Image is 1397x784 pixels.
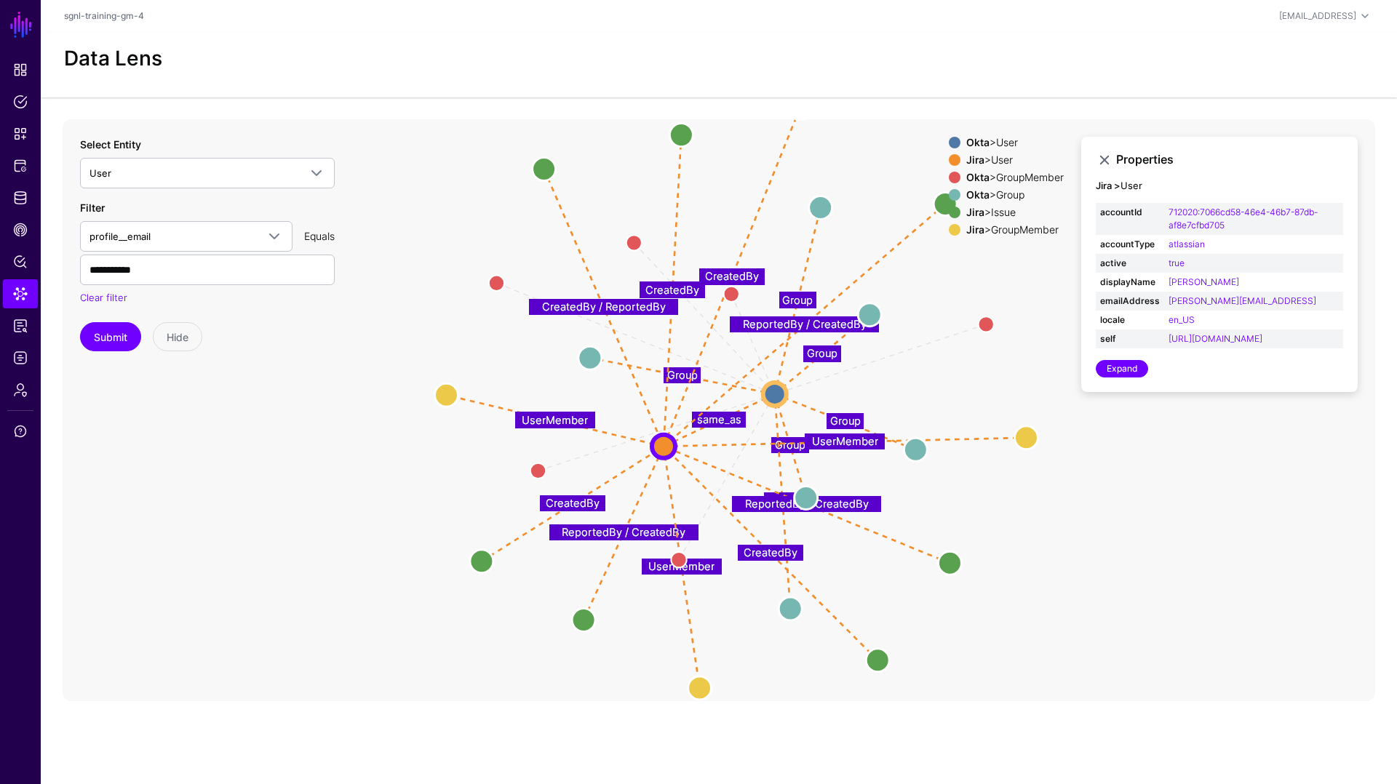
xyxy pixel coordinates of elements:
strong: emailAddress [1100,295,1160,308]
strong: Okta [966,188,990,201]
text: CreatedBy / ReportedBy [542,300,666,313]
label: Select Entity [80,137,141,152]
text: Group [667,369,698,382]
text: CreatedBy [744,545,797,559]
a: Policy Lens [3,247,38,276]
span: Admin [13,383,28,397]
span: CAEP Hub [13,223,28,237]
h3: Properties [1116,153,1343,167]
a: atlassian [1169,239,1205,249]
a: SGNL [9,9,33,41]
span: Policy Lens [13,255,28,269]
span: Data Lens [13,287,28,301]
strong: Okta [966,136,990,148]
strong: accountId [1100,206,1160,219]
strong: Jira [966,153,984,166]
span: Support [13,424,28,439]
div: > User [963,137,1067,148]
text: CreatedBy [546,496,600,509]
a: Logs [3,343,38,372]
a: Policies [3,87,38,116]
label: Filter [80,200,105,215]
strong: accountType [1100,238,1160,251]
h4: User [1096,180,1343,192]
a: Identity Data Fabric [3,183,38,212]
span: Snippets [13,127,28,141]
span: Logs [13,351,28,365]
a: en_US [1169,314,1195,325]
a: Protected Systems [3,151,38,180]
div: Equals [298,228,341,244]
span: Dashboard [13,63,28,77]
strong: Okta [966,171,990,183]
a: Clear filter [80,292,127,303]
div: > Group [963,189,1067,201]
a: 712020:7066cd58-46e4-46b7-87db-af8e7cfbd705 [1169,207,1318,231]
strong: Jira > [1096,180,1121,191]
a: [URL][DOMAIN_NAME] [1169,333,1262,344]
strong: locale [1100,313,1160,327]
text: ReportedBy / CreatedBy [745,497,869,511]
strong: Jira [966,223,984,236]
div: > GroupMember [963,172,1067,183]
a: Snippets [3,119,38,148]
text: ReportedBy / CreatedBy [743,318,867,331]
div: > GroupMember [963,224,1067,236]
text: CreatedBy [645,283,699,296]
text: UserMember [812,434,878,447]
strong: self [1100,332,1160,345]
span: Reports [13,319,28,333]
a: Expand [1096,360,1148,377]
h2: Data Lens [64,47,162,71]
text: ReportedBy / CreatedBy [562,526,685,539]
text: Group [807,347,837,360]
text: UserMember [522,413,588,426]
button: Hide [153,322,202,351]
span: profile__email [89,231,151,242]
a: Admin [3,375,38,404]
span: Policies [13,95,28,109]
a: Data Lens [3,279,38,308]
a: [PERSON_NAME][EMAIL_ADDRESS] [1169,295,1316,306]
a: Dashboard [3,55,38,84]
a: Reports [3,311,38,340]
strong: displayName [1100,276,1160,289]
text: Group [782,293,813,306]
div: [EMAIL_ADDRESS] [1279,9,1356,23]
text: Group [767,494,797,507]
span: Protected Systems [13,159,28,173]
a: true [1169,257,1185,268]
span: User [89,167,111,179]
div: > User [963,154,1067,166]
button: Submit [80,322,141,351]
text: Group [830,415,861,428]
text: same_as [697,412,741,425]
text: Group [775,439,805,452]
a: CAEP Hub [3,215,38,244]
text: CreatedBy [705,270,759,283]
a: [PERSON_NAME] [1169,276,1239,287]
strong: Jira [966,206,984,218]
a: sgnl-training-gm-4 [64,10,144,21]
div: > Issue [963,207,1067,218]
strong: active [1100,257,1160,270]
span: Identity Data Fabric [13,191,28,205]
text: UserMember [648,559,715,572]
